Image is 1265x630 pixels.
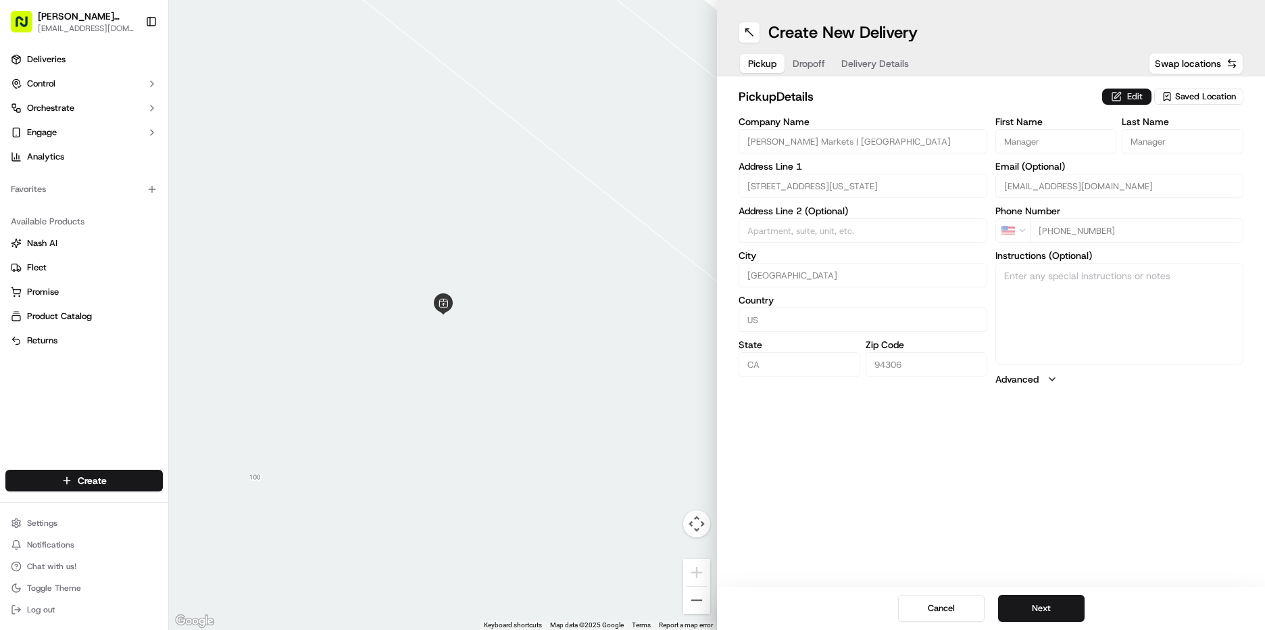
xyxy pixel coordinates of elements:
button: Notifications [5,535,163,554]
input: Enter country [739,308,987,332]
img: 1736555255976-a54dd68f-1ca7-489b-9aae-adbdc363a1c4 [14,129,38,153]
div: Available Products [5,211,163,233]
img: Nash [14,14,41,41]
button: Next [998,595,1085,622]
span: [DATE] [120,246,147,257]
span: Control [27,78,55,90]
span: Promise [27,286,59,298]
p: Welcome 👋 [14,54,246,76]
a: Promise [11,286,157,298]
input: Enter zip code [866,352,987,377]
div: Start new chat [61,129,222,143]
button: [EMAIL_ADDRESS][DOMAIN_NAME] [38,23,134,34]
span: Knowledge Base [27,302,103,316]
span: Deliveries [27,53,66,66]
label: Email (Optional) [995,162,1244,171]
span: Product Catalog [27,310,92,322]
button: Log out [5,600,163,619]
div: We're available if you need us! [61,143,186,153]
span: Create [78,474,107,487]
a: Nash AI [11,237,157,249]
span: [PERSON_NAME] [42,246,109,257]
span: Chat with us! [27,561,76,572]
span: Engage [27,126,57,139]
h2: pickup Details [739,87,1094,106]
span: Analytics [27,151,64,163]
button: Zoom out [683,587,710,614]
input: Enter state [739,352,860,377]
button: Advanced [995,372,1244,386]
span: Settings [27,518,57,529]
label: Company Name [739,117,987,126]
input: Apartment, suite, unit, etc. [739,218,987,243]
a: Analytics [5,146,163,168]
button: Zoom in [683,559,710,586]
img: Angelique Valdez [14,197,35,218]
button: [PERSON_NAME] Markets [38,9,134,23]
span: Dropoff [793,57,825,70]
span: Fleet [27,262,47,274]
label: First Name [995,117,1117,126]
a: Report a map error [659,621,713,629]
a: Open this area in Google Maps (opens a new window) [172,612,217,630]
span: • [112,210,117,220]
img: Google [172,612,217,630]
span: Delivery Details [841,57,909,70]
label: Instructions (Optional) [995,251,1244,260]
input: Enter address [739,174,987,198]
input: Enter email address [995,174,1244,198]
label: Address Line 2 (Optional) [739,206,987,216]
span: Notifications [27,539,74,550]
span: Map data ©2025 Google [550,621,624,629]
a: Returns [11,335,157,347]
img: Mary LaPlaca [14,233,35,255]
span: API Documentation [128,302,217,316]
label: Address Line 1 [739,162,987,171]
div: 💻 [114,304,125,314]
button: Fleet [5,257,163,278]
label: Country [739,295,987,305]
span: Nash AI [27,237,57,249]
button: Orchestrate [5,97,163,119]
a: Powered byPylon [95,335,164,345]
button: Returns [5,330,163,352]
input: Enter last name [1122,129,1243,153]
button: Chat with us! [5,557,163,576]
label: Advanced [995,372,1039,386]
a: Deliveries [5,49,163,70]
input: Enter first name [995,129,1117,153]
img: 1738778727109-b901c2ba-d612-49f7-a14d-d897ce62d23f [28,129,53,153]
button: Engage [5,122,163,143]
input: Enter company name [739,129,987,153]
span: Pylon [134,335,164,345]
span: [PERSON_NAME] [42,210,109,220]
button: Control [5,73,163,95]
button: Map camera controls [683,510,710,537]
button: Keyboard shortcuts [484,621,542,630]
a: Terms (opens in new tab) [632,621,651,629]
a: Product Catalog [11,310,157,322]
span: Orchestrate [27,102,74,114]
input: Enter phone number [1030,218,1244,243]
button: Settings [5,514,163,533]
h1: Create New Delivery [768,22,918,43]
a: Fleet [11,262,157,274]
button: Nash AI [5,233,163,254]
label: City [739,251,987,260]
button: Cancel [898,595,985,622]
span: Log out [27,604,55,615]
div: 📗 [14,304,24,314]
a: 💻API Documentation [109,297,222,321]
button: Swap locations [1149,53,1243,74]
span: Toggle Theme [27,583,81,593]
label: Phone Number [995,206,1244,216]
span: Swap locations [1155,57,1221,70]
div: Past conversations [14,176,91,187]
span: [DATE] [120,210,147,220]
label: State [739,340,860,349]
input: Got a question? Start typing here... [35,87,243,101]
span: Saved Location [1175,91,1236,103]
span: • [112,246,117,257]
button: [PERSON_NAME] Markets[EMAIL_ADDRESS][DOMAIN_NAME] [5,5,140,38]
a: 📗Knowledge Base [8,297,109,321]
